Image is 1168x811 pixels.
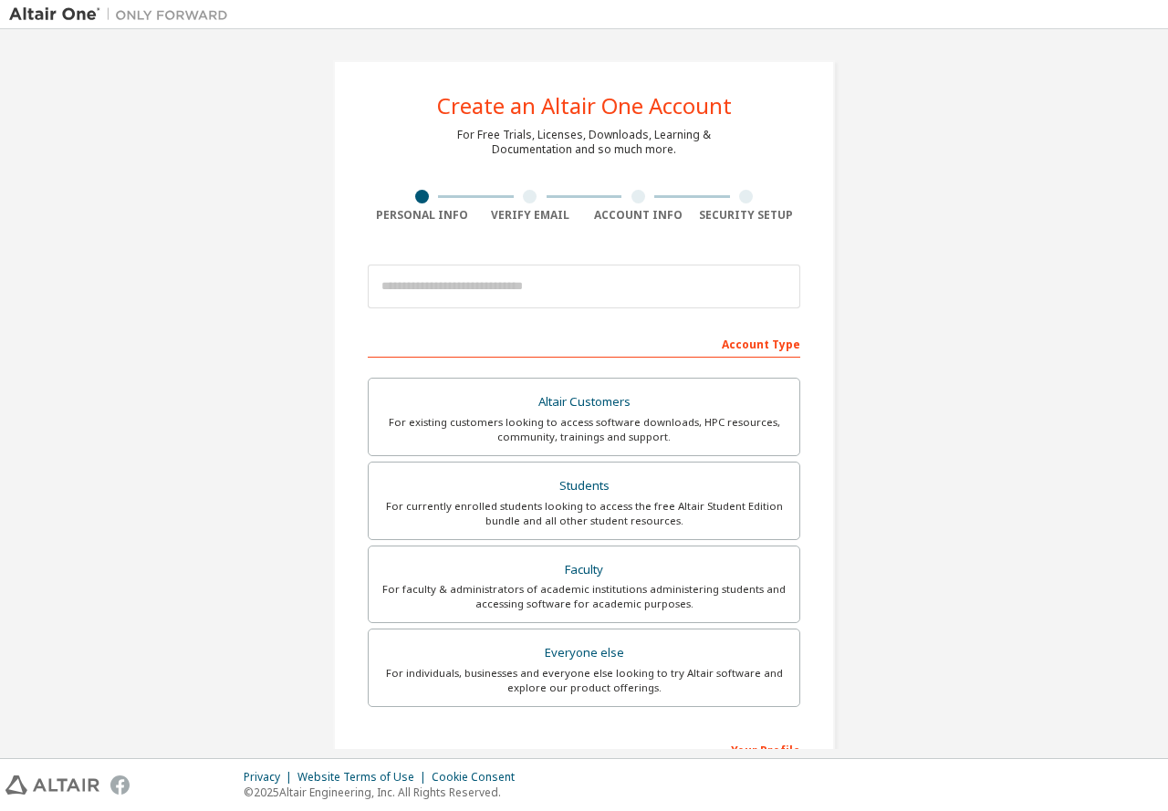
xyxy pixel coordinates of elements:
[368,328,800,358] div: Account Type
[368,208,476,223] div: Personal Info
[244,770,297,785] div: Privacy
[380,473,788,499] div: Students
[693,208,801,223] div: Security Setup
[380,640,788,666] div: Everyone else
[476,208,585,223] div: Verify Email
[380,415,788,444] div: For existing customers looking to access software downloads, HPC resources, community, trainings ...
[244,785,526,800] p: © 2025 Altair Engineering, Inc. All Rights Reserved.
[110,775,130,795] img: facebook.svg
[297,770,432,785] div: Website Terms of Use
[380,582,788,611] div: For faculty & administrators of academic institutions administering students and accessing softwa...
[432,770,526,785] div: Cookie Consent
[380,557,788,583] div: Faculty
[380,390,788,415] div: Altair Customers
[380,666,788,695] div: For individuals, businesses and everyone else looking to try Altair software and explore our prod...
[380,499,788,528] div: For currently enrolled students looking to access the free Altair Student Edition bundle and all ...
[584,208,693,223] div: Account Info
[437,95,732,117] div: Create an Altair One Account
[9,5,237,24] img: Altair One
[5,775,99,795] img: altair_logo.svg
[368,734,800,764] div: Your Profile
[457,128,711,157] div: For Free Trials, Licenses, Downloads, Learning & Documentation and so much more.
